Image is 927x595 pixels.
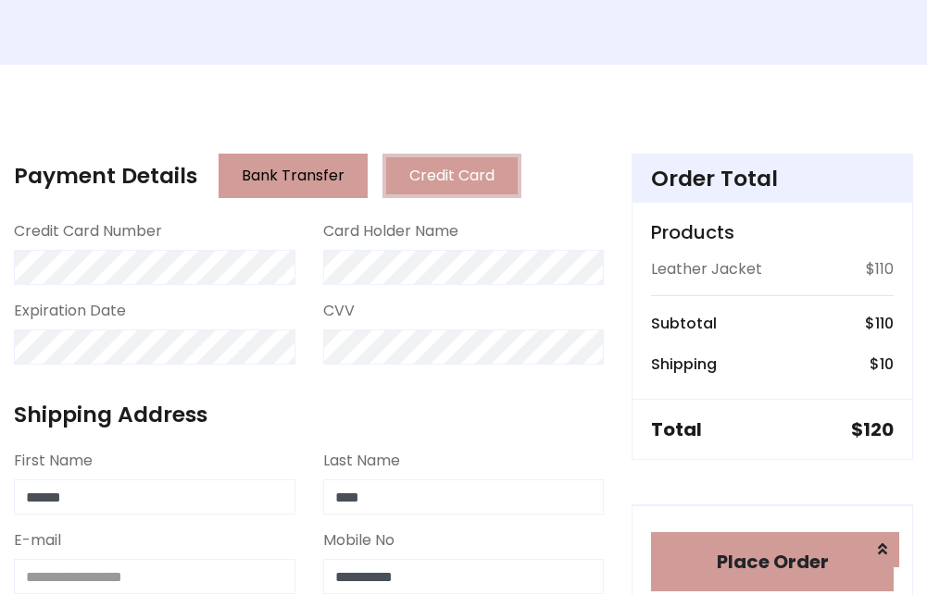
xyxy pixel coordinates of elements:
[323,450,400,472] label: Last Name
[323,529,395,552] label: Mobile No
[851,418,894,440] h5: $
[866,258,894,280] p: $110
[865,315,894,332] h6: $
[651,258,762,280] p: Leather Jacket
[14,300,126,322] label: Expiration Date
[14,450,93,472] label: First Name
[651,315,717,332] h6: Subtotal
[651,355,717,373] h6: Shipping
[14,163,197,189] h4: Payment Details
[880,353,894,375] span: 10
[651,532,894,591] button: Place Order
[651,221,894,243] h5: Products
[863,416,894,442] span: 120
[651,166,894,192] h4: Order Total
[219,154,368,198] button: Bank Transfer
[875,313,894,334] span: 110
[382,154,521,198] button: Credit Card
[870,355,894,373] h6: $
[14,529,61,552] label: E-mail
[323,300,355,322] label: CVV
[14,220,162,242] label: Credit Card Number
[14,402,604,428] h4: Shipping Address
[323,220,458,242] label: Card Holder Name
[651,418,702,440] h5: Total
